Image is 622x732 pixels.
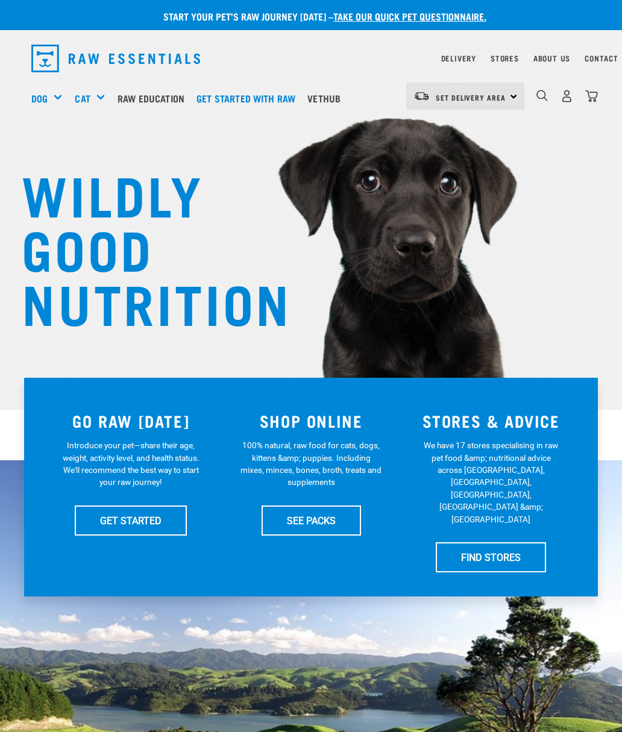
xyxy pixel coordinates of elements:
[262,505,361,536] a: SEE PACKS
[60,439,202,489] p: Introduce your pet—share their age, weight, activity level, and health status. We'll recommend th...
[585,56,618,60] a: Contact
[333,13,486,19] a: take our quick pet questionnaire.
[561,90,573,102] img: user.png
[420,439,562,525] p: We have 17 stores specialising in raw pet food &amp; nutritional advice across [GEOGRAPHIC_DATA],...
[436,95,506,99] span: Set Delivery Area
[228,411,394,430] h3: SHOP ONLINE
[193,74,304,122] a: Get started with Raw
[75,91,90,105] a: Cat
[413,91,430,102] img: van-moving.png
[48,411,214,430] h3: GO RAW [DATE]
[533,56,570,60] a: About Us
[115,74,193,122] a: Raw Education
[31,91,48,105] a: Dog
[536,90,548,101] img: home-icon-1@2x.png
[491,56,519,60] a: Stores
[22,166,263,328] h1: WILDLY GOOD NUTRITION
[304,74,350,122] a: Vethub
[31,45,200,72] img: Raw Essentials Logo
[585,90,598,102] img: home-icon@2x.png
[441,56,476,60] a: Delivery
[408,411,574,430] h3: STORES & ADVICE
[22,40,600,77] nav: dropdown navigation
[75,505,187,536] a: GET STARTED
[240,439,382,489] p: 100% natural, raw food for cats, dogs, kittens &amp; puppies. Including mixes, minces, bones, bro...
[436,542,546,572] a: FIND STORES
